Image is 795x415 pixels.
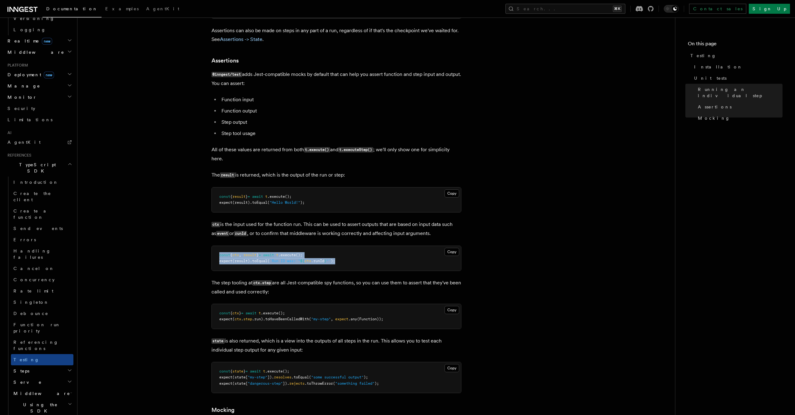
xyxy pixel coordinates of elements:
span: } [256,253,259,257]
a: Assertions [695,101,783,112]
span: (); [283,369,289,373]
span: (result) [232,259,250,263]
a: Debounce [11,308,73,319]
span: .execute [267,194,285,199]
a: Send events [11,223,73,234]
button: Middleware [11,388,73,399]
a: Documentation [42,2,102,17]
span: } [246,194,248,199]
span: .any [348,317,357,321]
span: ); [364,375,368,379]
span: "my-step" [311,317,331,321]
a: Running an individual step [695,84,783,101]
span: state [232,369,243,373]
span: Limitations [7,117,52,122]
a: Cancel on [11,263,73,274]
span: ); [331,259,335,263]
span: Serve [11,379,42,385]
span: Middleware [11,390,70,397]
span: Send events [13,226,63,231]
span: .execute [261,311,278,315]
span: (result) [232,200,250,205]
span: t [259,311,261,315]
button: Copy [445,364,459,372]
span: rejects [289,381,305,386]
span: expect [219,375,232,379]
span: Create a function [13,208,51,220]
span: await [263,253,274,257]
span: new [42,38,52,45]
span: TypeScript SDK [5,162,67,174]
button: Copy [445,189,459,197]
span: await [250,369,261,373]
span: "some successful output" [311,375,364,379]
span: .execute [278,253,296,257]
span: } [243,369,246,373]
a: Create a function [11,205,73,223]
span: Security [7,106,35,111]
span: new [44,72,54,78]
button: Steps [11,365,73,377]
span: (state[ [232,381,248,386]
span: expect [219,317,232,321]
a: Examples [102,2,142,17]
span: Concurrency [13,277,55,282]
span: AgentKit [7,140,41,145]
span: (); [278,311,285,315]
span: const [219,253,230,257]
li: Step output [220,118,461,127]
span: Testing [13,357,39,362]
a: Create the client [11,188,73,205]
li: Function output [220,107,461,115]
span: .toEqual [291,375,309,379]
code: state [211,338,225,344]
span: . [241,317,243,321]
span: ctx [235,317,241,321]
span: ( [232,317,235,321]
a: Assertions -> State [220,36,262,42]
span: ${ [300,259,305,263]
span: const [219,194,230,199]
span: const [219,369,230,373]
code: @inngest/test [211,72,242,77]
a: Testing [688,50,783,61]
a: Introduction [11,177,73,188]
span: Errors [13,237,36,242]
button: Copy [445,306,459,314]
a: Limitations [5,114,73,125]
li: Function input [220,95,461,104]
a: Singleton [11,297,73,308]
kbd: ⌘K [613,6,622,12]
button: Serve [11,377,73,388]
span: Platform [5,63,28,68]
code: ctx.step [252,280,272,286]
span: Using the SDK [11,402,68,414]
button: Deploymentnew [5,69,73,80]
span: { [230,194,232,199]
span: } [324,259,326,263]
h4: On this page [688,40,783,50]
span: (Function)); [357,317,383,321]
span: "dangerous-step" [248,381,283,386]
a: Testing [11,354,73,365]
span: { [230,311,232,315]
span: t [265,194,267,199]
span: ( [309,317,311,321]
span: `Run ID was: " [270,259,300,263]
span: expect [219,200,232,205]
a: Function run priority [11,319,73,337]
a: Mocking [211,406,235,414]
span: ); [375,381,379,386]
button: Monitor [5,92,73,103]
a: AgentKit [142,2,183,17]
span: "my-step" [248,375,267,379]
span: Debounce [13,311,48,316]
span: .toThrowError [305,381,333,386]
span: Manage [5,83,40,89]
a: Unit tests [692,72,783,84]
code: result [220,172,235,178]
span: Unit tests [694,75,727,81]
span: Middleware [5,49,64,55]
a: Assertions [211,56,239,65]
span: Running an individual step [698,86,783,99]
